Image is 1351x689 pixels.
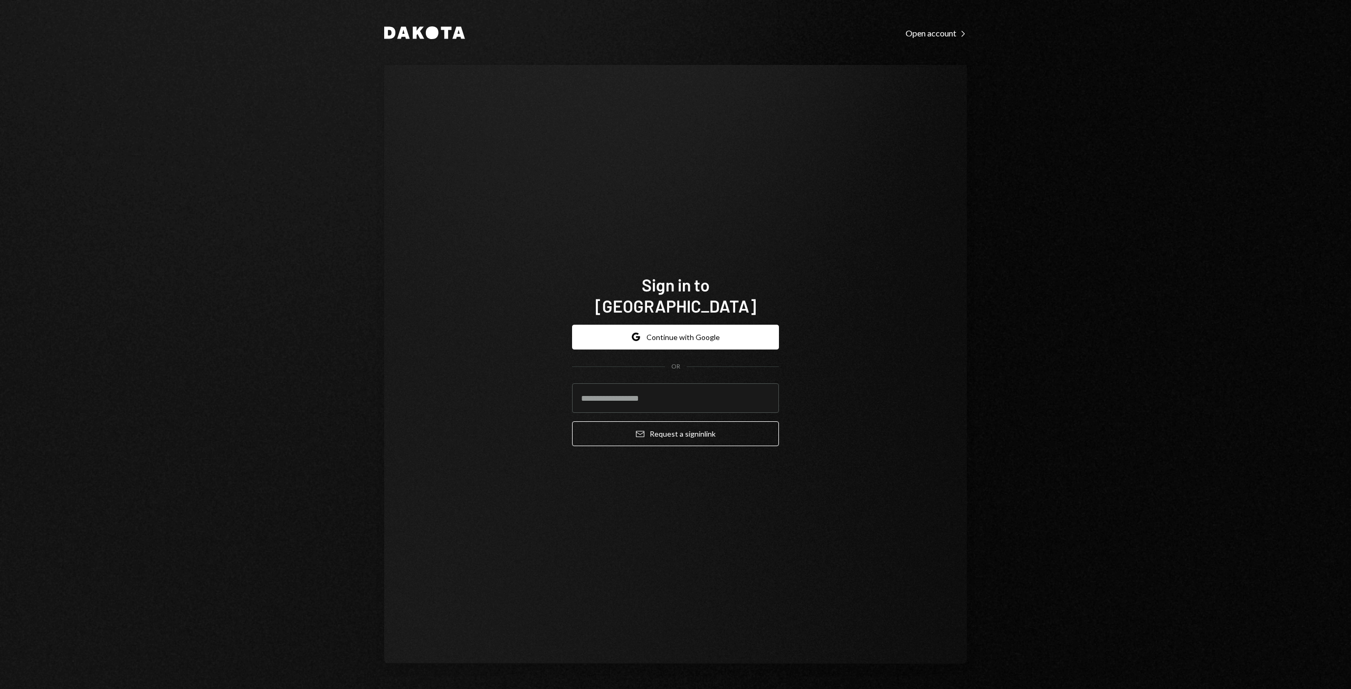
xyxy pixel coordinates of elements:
[671,362,680,371] div: OR
[572,421,779,446] button: Request a signinlink
[906,28,967,39] div: Open account
[906,27,967,39] a: Open account
[572,325,779,350] button: Continue with Google
[572,274,779,316] h1: Sign in to [GEOGRAPHIC_DATA]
